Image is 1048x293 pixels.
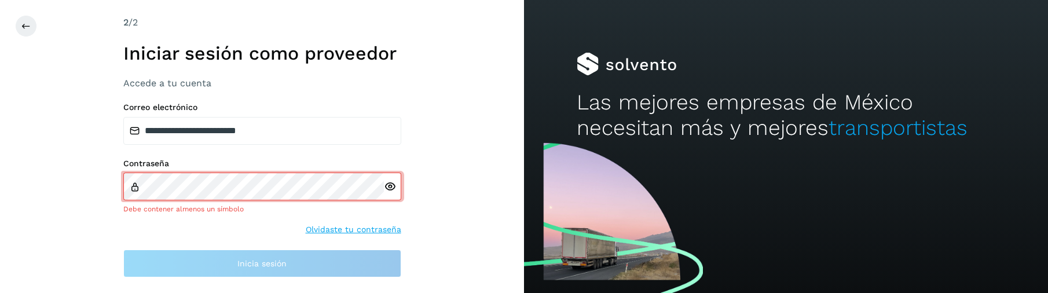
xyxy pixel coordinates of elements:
[577,90,996,141] h2: Las mejores empresas de México necesitan más y mejores
[123,42,401,64] h1: Iniciar sesión como proveedor
[237,259,287,268] span: Inicia sesión
[123,102,401,112] label: Correo electrónico
[306,224,401,236] a: Olvidaste tu contraseña
[123,250,401,277] button: Inicia sesión
[123,159,401,169] label: Contraseña
[829,115,968,140] span: transportistas
[123,78,401,89] h3: Accede a tu cuenta
[123,204,401,214] div: Debe contener almenos un símbolo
